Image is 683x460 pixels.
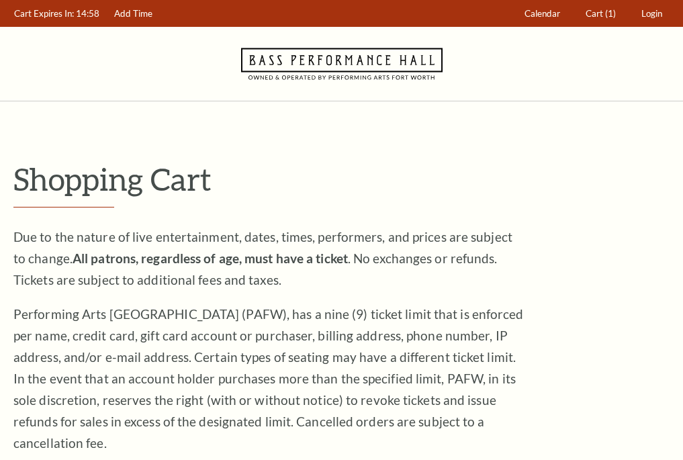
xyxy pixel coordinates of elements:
[13,304,524,454] p: Performing Arts [GEOGRAPHIC_DATA] (PAFW), has a nine (9) ticket limit that is enforced per name, ...
[586,8,603,19] span: Cart
[605,8,616,19] span: (1)
[14,8,74,19] span: Cart Expires In:
[76,8,99,19] span: 14:58
[108,1,159,27] a: Add Time
[580,1,623,27] a: Cart (1)
[73,250,348,266] strong: All patrons, regardless of age, must have a ticket
[518,1,567,27] a: Calendar
[641,8,662,19] span: Login
[13,162,670,196] p: Shopping Cart
[635,1,669,27] a: Login
[13,229,512,287] span: Due to the nature of live entertainment, dates, times, performers, and prices are subject to chan...
[525,8,560,19] span: Calendar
